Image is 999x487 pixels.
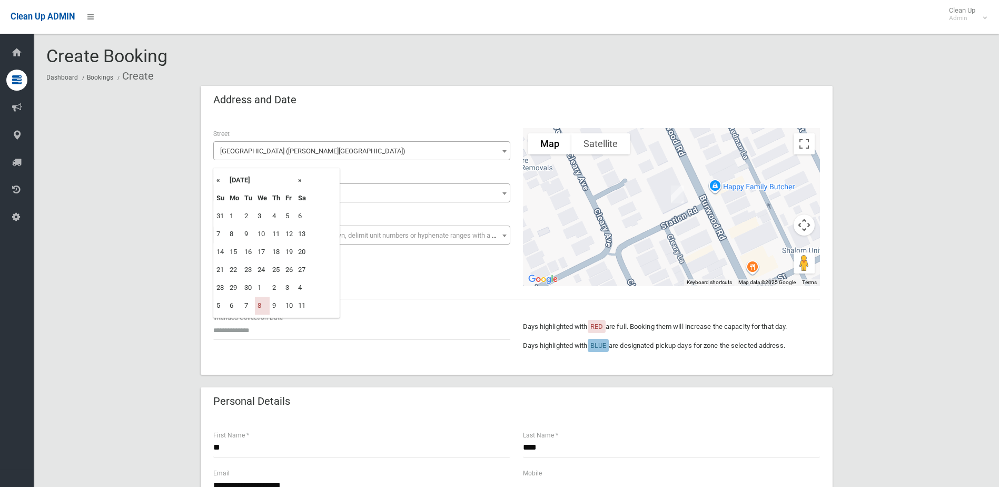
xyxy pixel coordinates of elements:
[242,261,255,279] td: 23
[255,207,270,225] td: 3
[255,261,270,279] td: 24
[295,189,309,207] th: Sa
[220,231,515,239] span: Select the unit number from the dropdown, delimit unit numbers or hyphenate ranges with a comma
[283,279,295,297] td: 3
[227,243,242,261] td: 15
[227,297,242,315] td: 6
[949,14,975,22] small: Admin
[283,207,295,225] td: 5
[283,243,295,261] td: 19
[283,261,295,279] td: 26
[201,90,309,110] header: Address and Date
[270,189,283,207] th: Th
[227,261,242,279] td: 22
[242,207,255,225] td: 2
[242,243,255,261] td: 16
[270,279,283,297] td: 2
[590,342,606,349] span: BLUE
[227,279,242,297] td: 29
[87,74,113,81] a: Bookings
[227,189,242,207] th: Mo
[270,243,283,261] td: 18
[667,181,688,208] div: 280-284 Burwood Road, BELMORE NSW 2192
[214,279,227,297] td: 28
[242,189,255,207] th: Tu
[227,225,242,243] td: 8
[270,297,283,315] td: 9
[214,189,227,207] th: Su
[214,243,227,261] td: 14
[526,272,560,286] img: Google
[802,279,817,285] a: Terms (opens in new tab)
[794,133,815,154] button: Toggle fullscreen view
[523,320,820,333] p: Days highlighted with are full. Booking them will increase the capacity for that day.
[214,225,227,243] td: 7
[283,297,295,315] td: 10
[242,225,255,243] td: 9
[523,339,820,352] p: Days highlighted with are designated pickup days for zone the selected address.
[738,279,796,285] span: Map data ©2025 Google
[295,297,309,315] td: 11
[214,171,227,189] th: «
[295,261,309,279] td: 27
[571,133,630,154] button: Show satellite imagery
[115,66,154,86] li: Create
[216,144,508,159] span: Burwood Road (BELMORE 2192)
[590,323,603,330] span: RED
[201,391,303,412] header: Personal Details
[255,243,270,261] td: 17
[526,272,560,286] a: Open this area in Google Maps (opens a new window)
[255,225,270,243] td: 10
[46,45,167,66] span: Create Booking
[227,171,295,189] th: [DATE]
[794,215,815,236] button: Map camera controls
[214,297,227,315] td: 5
[295,243,309,261] td: 20
[295,225,309,243] td: 13
[255,297,270,315] td: 8
[295,207,309,225] td: 6
[528,133,571,154] button: Show street map
[295,279,309,297] td: 4
[227,207,242,225] td: 1
[242,297,255,315] td: 7
[213,141,510,160] span: Burwood Road (BELMORE 2192)
[46,74,78,81] a: Dashboard
[214,207,227,225] td: 31
[214,261,227,279] td: 21
[242,279,255,297] td: 30
[270,207,283,225] td: 4
[283,189,295,207] th: Fr
[270,261,283,279] td: 25
[687,279,732,286] button: Keyboard shortcuts
[295,171,309,189] th: »
[283,225,295,243] td: 12
[213,183,510,202] span: 280-284
[794,252,815,274] button: Drag Pegman onto the map to open Street View
[255,189,270,207] th: We
[216,186,508,201] span: 280-284
[255,279,270,297] td: 1
[11,12,75,22] span: Clean Up ADMIN
[944,6,986,22] span: Clean Up
[270,225,283,243] td: 11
